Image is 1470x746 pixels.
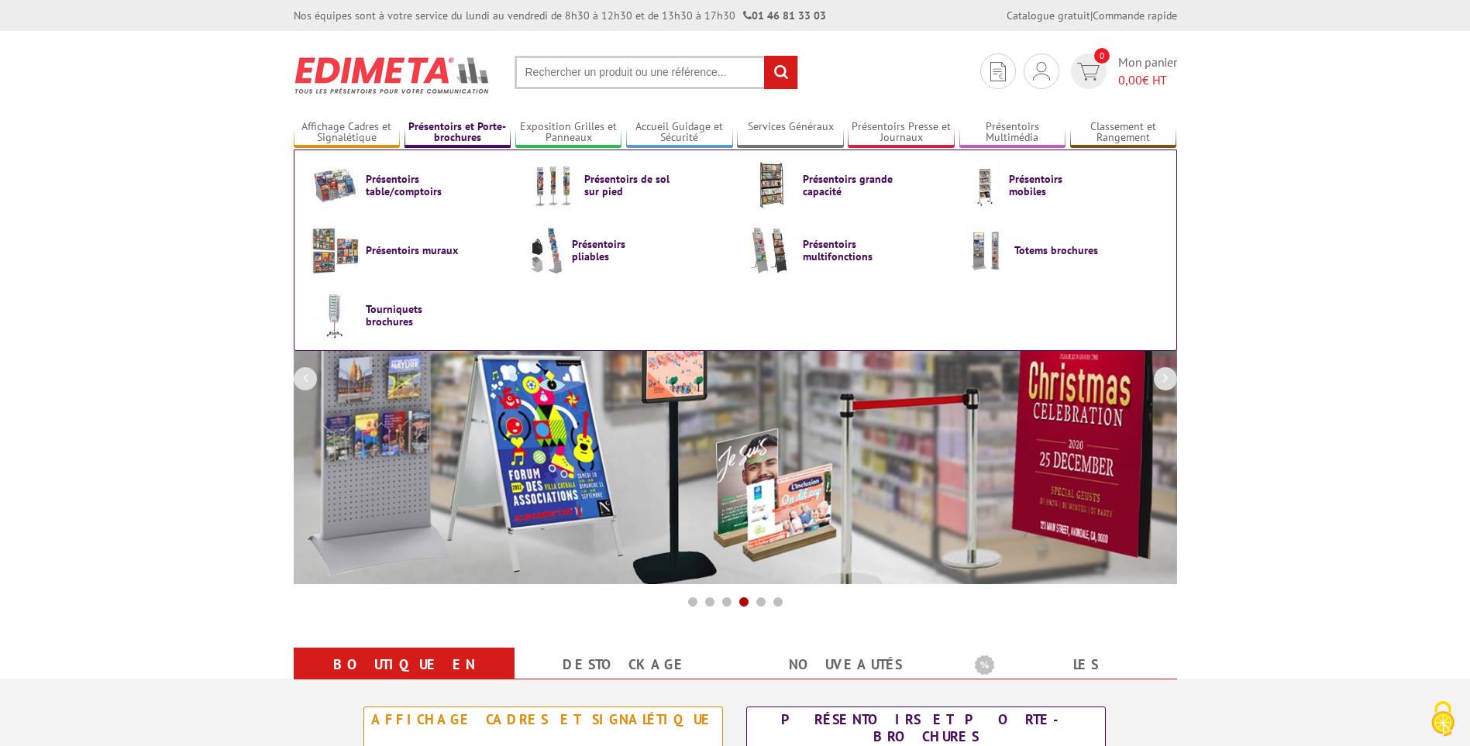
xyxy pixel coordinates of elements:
strong: 01 46 81 33 03 [743,9,826,22]
a: devis rapide 0 Mon panier 0,00€ HT [1067,53,1177,89]
img: devis rapide [990,62,1006,81]
a: Présentoirs grande capacité [748,161,942,209]
a: Affichage Cadres et Signalétique [294,120,401,146]
img: Présentoirs multifonctions [748,226,796,274]
a: Commande rapide [1093,9,1177,22]
a: Présentoirs Presse et Journaux [848,120,955,146]
span: Présentoirs mobiles [1009,173,1102,198]
span: Présentoirs muraux [366,244,459,256]
a: Destockage [533,651,717,679]
span: 0 [1094,48,1110,64]
a: Boutique en ligne [312,651,496,706]
a: Exposition Grilles et Panneaux [515,120,622,146]
img: Présentoirs pliables [529,226,565,274]
a: Présentoirs de sol sur pied [529,161,723,209]
img: Présentoirs muraux [311,226,359,274]
a: Les promotions [975,651,1158,706]
img: Tourniquets brochures [311,291,359,339]
img: devis rapide [1077,63,1100,81]
img: devis rapide [1033,62,1050,81]
a: Tourniquets brochures [311,291,504,339]
a: Totems brochures [966,226,1160,274]
img: Cookies (fenêtre modale) [1424,700,1462,738]
span: Totems brochures [1014,244,1107,256]
a: Classement et Rangement [1070,120,1177,146]
span: Présentoirs grande capacité [803,173,896,198]
a: Présentoirs muraux [311,226,504,274]
a: Catalogue gratuit [1007,9,1090,22]
span: Présentoirs pliables [572,238,665,263]
input: Rechercher un produit ou une référence... [515,56,798,89]
a: Présentoirs multifonctions [748,226,942,274]
a: Présentoirs mobiles [966,161,1160,209]
span: € HT [1118,71,1177,89]
span: Présentoirs multifonctions [803,238,896,263]
img: Présentoir, panneau, stand - Edimeta - PLV, affichage, mobilier bureau, entreprise [294,46,491,104]
a: nouveautés [754,651,938,679]
span: Mon panier [1118,53,1177,89]
img: Présentoirs mobiles [966,161,1002,209]
span: Tourniquets brochures [366,303,459,328]
div: Affichage Cadres et Signalétique [368,711,718,728]
a: Services Généraux [737,120,844,146]
b: Les promotions [975,651,1169,682]
a: Présentoirs et Porte-brochures [405,120,511,146]
span: 0,00 [1118,72,1142,88]
a: Présentoirs table/comptoirs [311,161,504,209]
span: Présentoirs table/comptoirs [366,173,459,198]
a: Accueil Guidage et Sécurité [626,120,733,146]
a: Présentoirs Multimédia [959,120,1066,146]
span: Présentoirs de sol sur pied [584,173,677,198]
img: Présentoirs grande capacité [748,161,796,209]
img: Présentoirs table/comptoirs [311,161,359,209]
a: Présentoirs pliables [529,226,723,274]
div: Présentoirs et Porte-brochures [751,711,1101,745]
img: Présentoirs de sol sur pied [529,161,577,209]
div: | [1007,8,1177,23]
img: Totems brochures [966,226,1007,274]
button: Cookies (fenêtre modale) [1416,693,1470,746]
input: rechercher [764,56,797,89]
div: Nos équipes sont à votre service du lundi au vendredi de 8h30 à 12h30 et de 13h30 à 17h30 [294,8,826,23]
